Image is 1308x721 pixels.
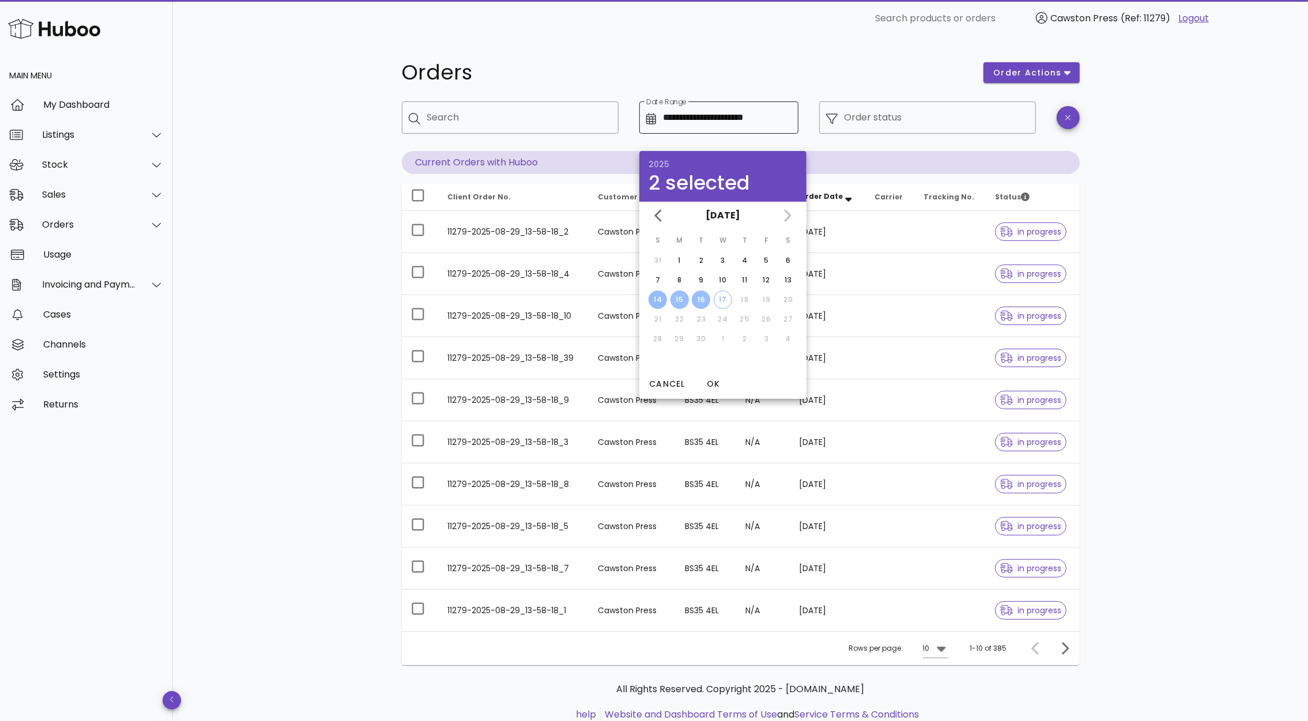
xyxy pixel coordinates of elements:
[649,378,685,390] span: Cancel
[42,159,136,170] div: Stock
[676,590,736,631] td: BS35 4EL
[692,255,710,266] div: 2
[875,192,903,202] span: Carrier
[589,548,676,590] td: Cawston Press
[589,337,676,379] td: Cawston Press
[778,231,798,250] th: S
[790,379,866,421] td: [DATE]
[439,183,589,211] th: Client Order No.
[695,373,732,394] button: OK
[692,251,710,270] button: 2
[714,290,732,309] button: 17
[756,231,777,250] th: F
[411,682,1070,696] p: All Rights Reserved. Copyright 2025 - [DOMAIN_NAME]
[1000,564,1061,572] span: in progress
[1000,354,1061,362] span: in progress
[983,62,1079,83] button: order actions
[42,279,136,290] div: Invoicing and Payments
[986,183,1079,211] th: Status
[779,251,797,270] button: 6
[649,205,669,226] button: Previous month
[757,255,775,266] div: 5
[993,67,1062,79] span: order actions
[439,379,589,421] td: 11279-2025-08-29_13-58-18_9
[647,231,668,250] th: S
[589,183,676,211] th: Customer Name
[43,339,164,350] div: Channels
[676,379,736,421] td: BS35 4EL
[757,271,775,289] button: 12
[605,708,777,721] a: Website and Dashboard Terms of Use
[995,192,1030,202] span: Status
[1000,438,1061,446] span: in progress
[800,191,843,201] span: Order Date
[790,211,866,253] td: [DATE]
[448,192,511,202] span: Client Order No.
[923,639,948,658] div: 10Rows per page:
[676,548,736,590] td: BS35 4EL
[43,369,164,380] div: Settings
[779,255,797,266] div: 6
[692,295,710,305] div: 16
[790,421,866,463] td: [DATE]
[914,183,986,211] th: Tracking No.
[649,160,797,168] div: 2025
[676,463,736,505] td: BS35 4EL
[676,505,736,548] td: BS35 4EL
[736,379,790,421] td: N/A
[1121,12,1170,25] span: (Ref: 11279)
[644,373,690,394] button: Cancel
[736,590,790,631] td: N/A
[692,290,710,309] button: 16
[670,295,689,305] div: 15
[699,378,727,390] span: OK
[757,251,775,270] button: 5
[43,399,164,410] div: Returns
[649,290,667,309] button: 14
[439,505,589,548] td: 11279-2025-08-29_13-58-18_5
[736,421,790,463] td: N/A
[402,62,970,83] h1: Orders
[790,253,866,295] td: [DATE]
[1000,312,1061,320] span: in progress
[736,463,790,505] td: N/A
[790,590,866,631] td: [DATE]
[43,309,164,320] div: Cases
[402,151,1080,174] p: Current Orders with Huboo
[1050,12,1118,25] span: Cawston Press
[779,271,797,289] button: 13
[576,708,596,721] a: help
[439,253,589,295] td: 11279-2025-08-29_13-58-18_4
[670,290,689,309] button: 15
[790,463,866,505] td: [DATE]
[692,275,710,285] div: 9
[1000,606,1061,614] span: in progress
[589,295,676,337] td: Cawston Press
[1000,228,1061,236] span: in progress
[714,275,732,285] div: 10
[734,231,755,250] th: T
[714,295,732,305] div: 17
[439,421,589,463] td: 11279-2025-08-29_13-58-18_3
[1178,12,1209,25] a: Logout
[43,249,164,260] div: Usage
[866,183,914,211] th: Carrier
[714,251,732,270] button: 3
[670,255,689,266] div: 1
[736,255,754,266] div: 4
[589,211,676,253] td: Cawston Press
[923,192,974,202] span: Tracking No.
[714,255,732,266] div: 3
[923,643,930,654] div: 10
[779,275,797,285] div: 13
[692,271,710,289] button: 9
[669,231,690,250] th: M
[649,275,667,285] div: 7
[736,275,754,285] div: 11
[670,275,689,285] div: 8
[43,99,164,110] div: My Dashboard
[649,271,667,289] button: 7
[589,463,676,505] td: Cawston Press
[649,295,667,305] div: 14
[589,505,676,548] td: Cawston Press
